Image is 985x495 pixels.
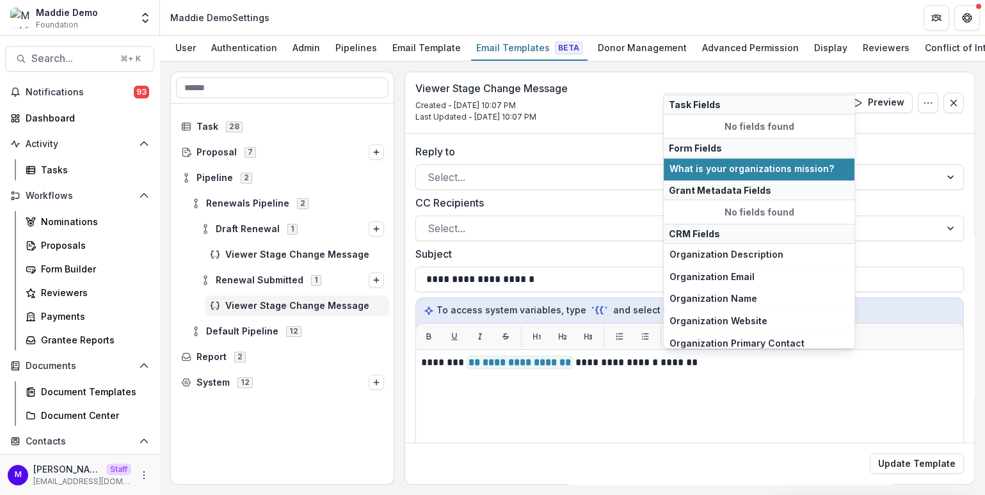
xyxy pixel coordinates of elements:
p: [PERSON_NAME] [33,462,101,476]
span: Activity [26,139,134,150]
span: Organization Website [669,316,849,327]
div: Pipeline2 [176,168,389,188]
p: To access system variables, type and select the variable from the dropdown. [424,303,956,317]
a: Nominations [20,211,154,232]
span: Viewer Stage Change Message [225,249,384,260]
div: Dashboard [26,111,144,125]
div: Reviewers [858,38,915,57]
span: Renewal Submitted [216,275,303,286]
button: Open entity switcher [136,5,154,31]
span: Default Pipeline [206,326,278,337]
div: Display [809,38,853,57]
span: Workflows [26,191,134,201]
div: No fields found [664,114,854,138]
button: List [635,326,655,347]
a: Document Center [20,405,154,426]
button: Underline [444,326,465,347]
button: Organization Description [664,244,854,266]
span: Task [196,122,218,132]
span: 12 [286,326,301,336]
button: H1 [527,326,547,347]
button: Search... [5,46,154,72]
button: Open Activity [5,134,154,154]
span: Notifications [26,87,134,98]
a: Reviewers [20,282,154,303]
img: Maddie Demo [10,8,31,28]
div: Tasks [41,163,144,177]
button: Strikethrough [495,326,516,347]
p: Staff [106,464,131,475]
div: Pipelines [330,38,382,57]
p: Last Updated - [DATE] 10:07 PM [415,111,568,123]
a: Authentication [206,36,282,61]
a: Admin [287,36,325,61]
div: Draft Renewal1Options [195,219,389,239]
button: More [136,467,152,483]
div: Report2 [176,347,389,367]
span: Pipeline [196,173,233,184]
button: Get Help [954,5,980,31]
button: Options [369,272,384,288]
button: Options [369,145,384,160]
div: Maddie [15,471,22,479]
span: 7 [244,147,256,157]
button: Options [369,221,384,237]
div: Proposals [41,239,144,252]
span: Proposal [196,147,237,158]
span: Draft Renewal [216,224,280,235]
div: Form Builder [41,262,144,276]
p: Created - [DATE] 10:07 PM [415,100,568,111]
span: 1 [287,224,298,234]
button: Organization Name [664,288,854,311]
button: What is your organizations mission? [664,158,854,180]
a: User [170,36,201,61]
span: Organization Name [669,294,849,305]
button: H3 [578,326,598,347]
div: Advanced Permission [697,38,804,57]
button: Options [369,375,384,390]
div: User [170,38,201,57]
a: Email Template [387,36,466,61]
div: Renewal Submitted1Options [195,270,389,290]
a: Tasks [20,159,154,180]
button: Open Workflows [5,185,154,206]
button: Italic [470,326,490,347]
button: Notifications93 [5,82,154,102]
span: 12 [237,377,253,388]
span: 1 [311,275,321,285]
a: Email Templates Beta [471,36,588,61]
div: Task28 [176,116,389,137]
div: Renewals Pipeline2 [186,193,389,214]
div: Reviewers [41,286,144,299]
div: Default Pipeline12 [186,321,389,342]
button: Open Contacts [5,431,154,452]
a: Pipelines [330,36,382,61]
a: Document Templates [20,381,154,402]
span: What is your organizations mission? [669,164,849,175]
a: Payments [20,306,154,327]
div: Form Fields [664,138,854,158]
span: Contacts [26,436,134,447]
button: Bold [419,326,439,347]
a: Grantee Reports [20,329,154,350]
span: Renewals Pipeline [206,198,289,209]
a: Dashboard [5,107,154,129]
span: Organization Email [669,272,849,283]
a: Display [809,36,853,61]
div: ⌘ + K [118,52,143,66]
div: Document Center [41,409,144,422]
code: `{{` [589,304,611,317]
span: Documents [26,361,134,372]
button: Partners [924,5,949,31]
div: Task Fields [664,95,854,114]
p: [EMAIL_ADDRESS][DOMAIN_NAME] [33,476,131,487]
div: Nominations [41,215,144,228]
span: 2 [297,198,308,208]
div: Donor Management [593,38,692,57]
div: Maddie Demo [36,6,98,19]
div: Email Template [387,38,466,57]
span: 28 [226,122,243,132]
div: Grantee Reports [41,333,144,347]
span: Beta [555,42,582,54]
div: CRM Fields [664,224,854,244]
